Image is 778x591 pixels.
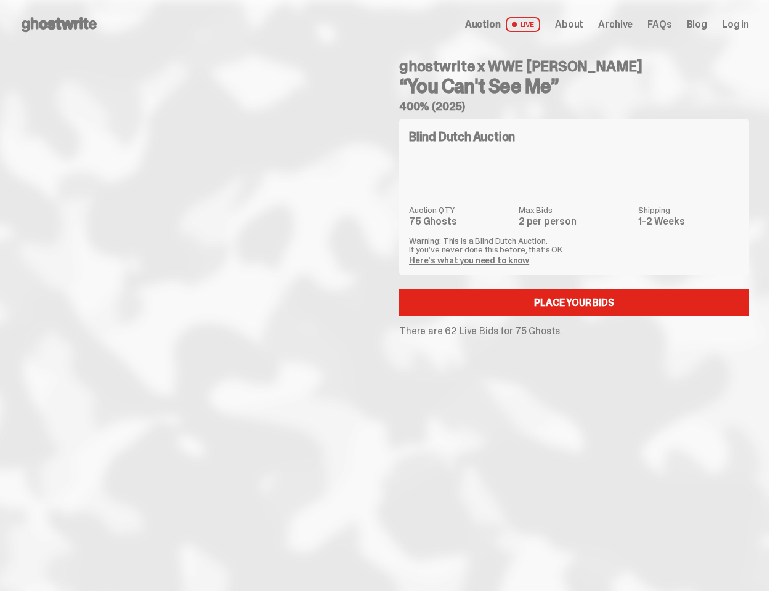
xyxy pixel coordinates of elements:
[519,217,631,227] dd: 2 per person
[555,20,583,30] a: About
[399,326,749,336] p: There are 62 Live Bids for 75 Ghosts.
[598,20,633,30] a: Archive
[519,206,631,214] dt: Max Bids
[638,206,739,214] dt: Shipping
[399,59,749,74] h4: ghostwrite x WWE [PERSON_NAME]
[465,20,501,30] span: Auction
[409,206,511,214] dt: Auction QTY
[409,217,511,227] dd: 75 Ghosts
[409,255,529,266] a: Here's what you need to know
[722,20,749,30] a: Log in
[687,20,707,30] a: Blog
[647,20,671,30] a: FAQs
[465,17,540,32] a: Auction LIVE
[399,289,749,316] a: Place your Bids
[399,76,749,96] h3: “You Can't See Me”
[399,101,749,112] h5: 400% (2025)
[638,217,739,227] dd: 1-2 Weeks
[409,131,515,143] h4: Blind Dutch Auction
[409,236,739,254] p: Warning: This is a Blind Dutch Auction. If you’ve never done this before, that’s OK.
[506,17,541,32] span: LIVE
